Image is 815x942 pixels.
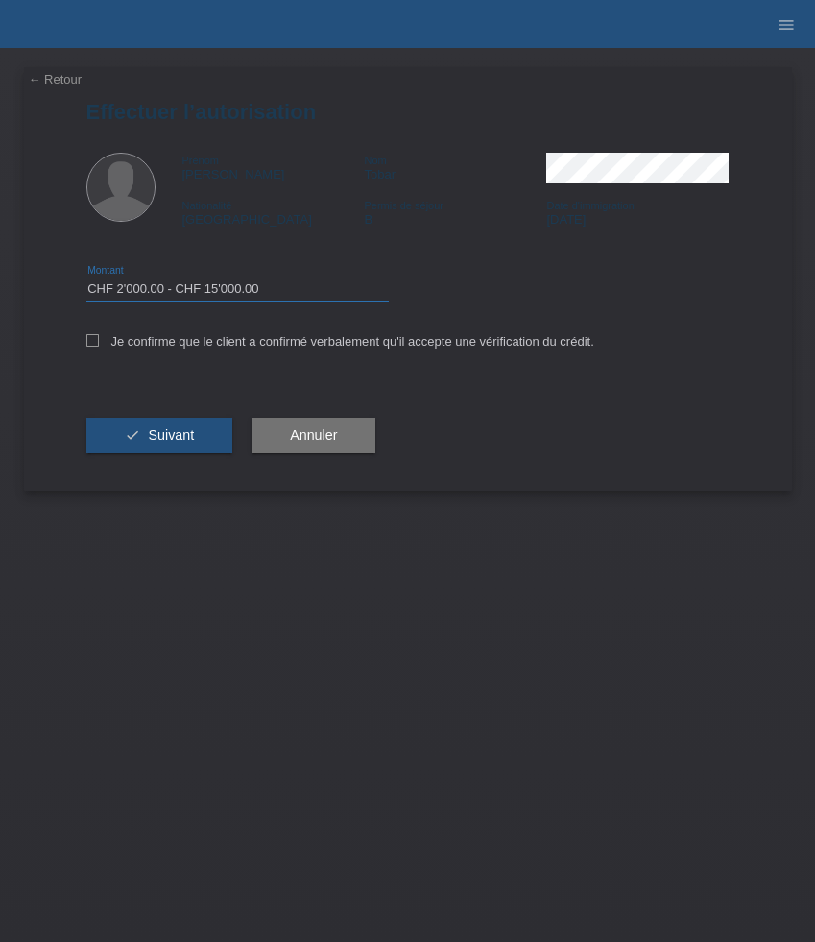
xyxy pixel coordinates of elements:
a: menu [767,18,805,30]
label: Je confirme que le client a confirmé verbalement qu'il accepte une vérification du crédit. [86,334,594,349]
span: Permis de séjour [364,200,443,211]
a: ← Retour [29,72,83,86]
span: Suivant [148,427,194,443]
span: Prénom [182,155,220,166]
span: Annuler [290,427,337,443]
div: [PERSON_NAME] [182,153,365,181]
h1: Effectuer l’autorisation [86,100,730,124]
span: Date d'immigration [546,200,634,211]
i: menu [777,15,796,35]
span: Nationalité [182,200,232,211]
button: Annuler [252,418,375,454]
button: check Suivant [86,418,233,454]
div: [DATE] [546,198,729,227]
span: Nom [364,155,386,166]
div: Tobar [364,153,546,181]
i: check [125,427,140,443]
div: B [364,198,546,227]
div: [GEOGRAPHIC_DATA] [182,198,365,227]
